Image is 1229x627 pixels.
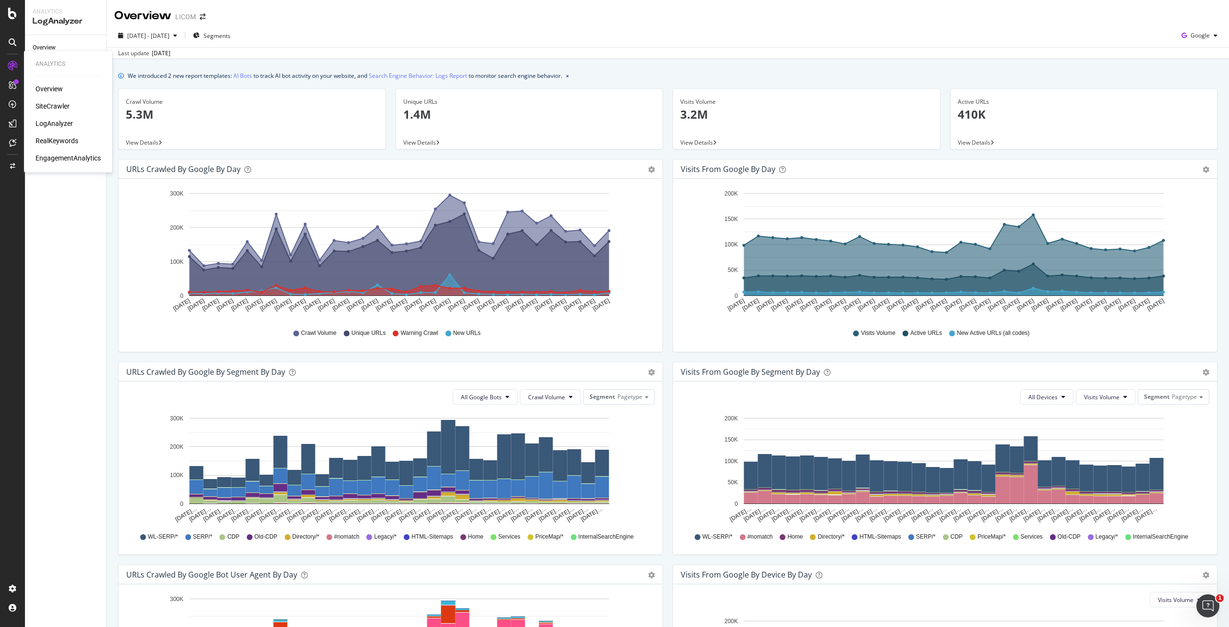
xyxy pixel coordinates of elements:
[288,297,307,312] text: [DATE]
[534,297,553,312] text: [DATE]
[170,443,183,450] text: 200K
[1203,572,1209,578] div: gear
[681,367,820,377] div: Visits from Google By Segment By Day
[784,297,804,312] text: [DATE]
[468,533,483,541] span: Home
[126,138,158,147] span: View Details
[505,297,524,312] text: [DATE]
[590,393,615,401] span: Segment
[724,190,738,197] text: 200K
[114,8,171,24] div: Overview
[1001,297,1021,312] text: [DATE]
[1084,393,1120,401] span: Visits Volume
[114,28,181,43] button: [DATE] - [DATE]
[1076,389,1135,405] button: Visits Volume
[118,49,170,58] div: Last update
[36,84,63,94] div: Overview
[36,60,101,68] div: Analytics
[859,533,901,541] span: HTML-Sitemaps
[787,533,803,541] span: Home
[519,297,539,312] text: [DATE]
[1144,393,1169,401] span: Segment
[724,458,738,465] text: 100K
[857,297,876,312] text: [DATE]
[681,570,812,579] div: Visits From Google By Device By Day
[148,533,178,541] span: WL-SERP/*
[36,153,101,163] a: EngagementAnalytics
[724,415,738,422] text: 200K
[1016,297,1035,312] text: [DATE]
[259,297,278,312] text: [DATE]
[1103,297,1122,312] text: [DATE]
[680,106,933,123] p: 3.2M
[36,136,78,146] a: RealKeywords
[334,533,360,541] span: #nomatch
[871,297,891,312] text: [DATE]
[680,138,713,147] span: View Details
[958,106,1210,123] p: 410K
[702,533,733,541] span: WL-SERP/*
[461,393,502,401] span: All Google Bots
[126,98,378,106] div: Crawl Volume
[1096,533,1118,541] span: Legacy/*
[681,412,1206,524] div: A chart.
[813,297,832,312] text: [DATE]
[648,572,655,578] div: gear
[331,297,350,312] text: [DATE]
[1020,389,1073,405] button: All Devices
[818,533,844,541] span: Directory/*
[490,297,509,312] text: [DATE]
[648,369,655,376] div: gear
[564,69,571,83] button: close banner
[724,216,738,222] text: 150K
[374,297,394,312] text: [DATE]
[756,297,775,312] text: [DATE]
[170,415,183,422] text: 300K
[301,329,337,337] span: Crawl Volume
[958,138,990,147] span: View Details
[126,106,378,123] p: 5.3M
[351,329,386,337] span: Unique URLs
[189,28,234,43] button: Segments
[411,533,453,541] span: HTML-Sitemaps
[520,389,581,405] button: Crawl Volume
[187,297,206,312] text: [DATE]
[403,98,656,106] div: Unique URLs
[724,618,738,625] text: 200K
[404,297,423,312] text: [DATE]
[118,71,1217,81] div: info banner
[180,293,183,299] text: 0
[254,533,277,541] span: Old-CDP
[861,329,895,337] span: Visits Volume
[799,297,818,312] text: [DATE]
[929,297,948,312] text: [DATE]
[591,297,611,312] text: [DATE]
[1132,297,1151,312] text: [DATE]
[453,329,481,337] span: New URLs
[1060,297,1079,312] text: [DATE]
[973,297,992,312] text: [DATE]
[201,297,220,312] text: [DATE]
[681,186,1206,320] svg: A chart.
[317,297,336,312] text: [DATE]
[728,479,738,486] text: 50K
[227,533,239,541] span: CDP
[1216,594,1224,602] span: 1
[943,297,963,312] text: [DATE]
[958,297,977,312] text: [DATE]
[126,412,651,524] div: A chart.
[900,297,919,312] text: [DATE]
[302,297,322,312] text: [DATE]
[128,71,562,81] div: We introduced 2 new report templates: to track AI bot activity on your website, and to monitor se...
[724,241,738,248] text: 100K
[1203,369,1209,376] div: gear
[126,164,241,174] div: URLs Crawled by Google by day
[728,267,738,274] text: 50K
[447,297,466,312] text: [DATE]
[36,101,70,111] a: SiteCrawler
[230,297,249,312] text: [DATE]
[1178,28,1221,43] button: Google
[33,8,98,16] div: Analytics
[726,297,746,312] text: [DATE]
